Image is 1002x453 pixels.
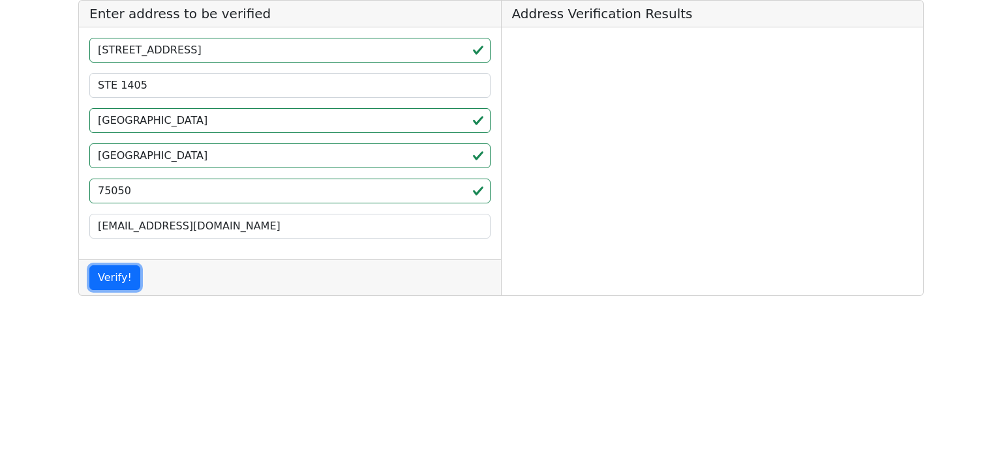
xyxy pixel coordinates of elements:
[89,265,140,290] button: Verify!
[89,108,491,133] input: City
[89,214,491,239] input: Your Email
[502,1,924,27] h5: Address Verification Results
[89,73,491,98] input: Street Line 2 (can be empty)
[89,38,491,63] input: Street Line 1
[79,1,501,27] h5: Enter address to be verified
[89,143,491,168] input: 2-Letter State
[89,179,491,203] input: ZIP code 5 or 5+4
